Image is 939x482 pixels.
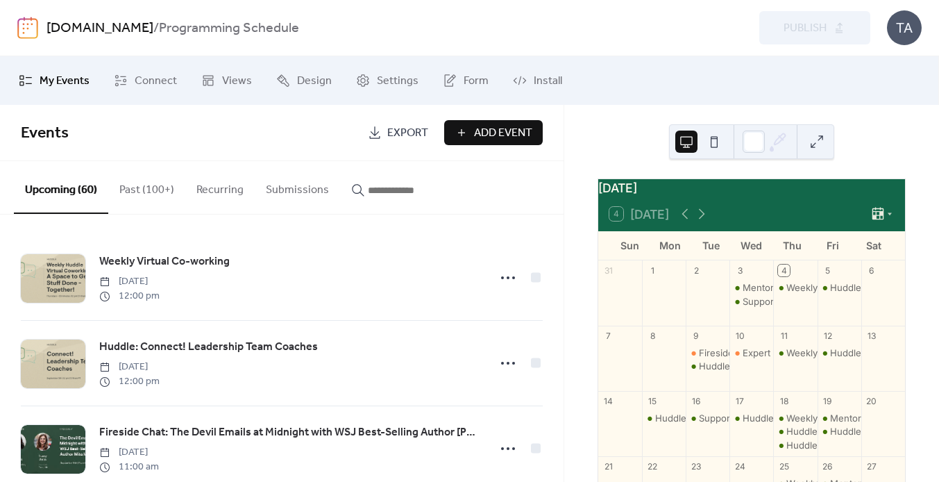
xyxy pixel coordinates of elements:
[853,231,894,260] div: Sat
[686,412,729,424] div: Support Circle: Empowering Job Seekers & Career Pathfinders
[464,73,489,90] span: Form
[46,15,153,42] a: [DOMAIN_NAME]
[865,330,877,342] div: 13
[778,460,790,472] div: 25
[818,425,861,438] div: Huddle: Building High Performance Teams in Biotech/Pharma
[153,15,159,42] b: /
[734,265,746,276] div: 3
[642,412,686,424] div: Huddle: Leadership Development Session 1: Breaking Down Leadership Challenges in Your Org
[778,265,790,276] div: 4
[602,460,614,472] div: 21
[135,73,177,90] span: Connect
[691,395,702,407] div: 16
[99,289,160,304] span: 12:00 pm
[159,15,299,42] b: Programming Schedule
[773,347,817,359] div: Weekly Virtual Co-working
[822,395,834,407] div: 19
[818,412,861,424] div: Mentor Moments with Jen Fox-Navigating Professional Reinvention
[772,231,813,260] div: Thu
[99,338,318,356] a: Huddle: Connect! Leadership Team Coaches
[647,460,659,472] div: 22
[865,395,877,407] div: 20
[734,395,746,407] div: 17
[103,62,187,99] a: Connect
[822,460,834,472] div: 26
[729,295,773,308] div: Support Circle: Empowering Job Seekers & Career Pathfinders
[691,460,702,472] div: 23
[818,281,861,294] div: Huddle: Connect! Leadership Team Coaches
[865,460,877,472] div: 27
[99,424,480,441] span: Fireside Chat: The Devil Emails at Midnight with WSJ Best-Selling Author [PERSON_NAME]
[650,231,691,260] div: Mon
[602,265,614,276] div: 31
[887,10,922,45] div: TA
[734,330,746,342] div: 10
[731,231,772,260] div: Wed
[786,412,902,424] div: Weekly Virtual Co-working
[602,330,614,342] div: 7
[255,161,340,213] button: Submissions
[99,445,159,460] span: [DATE]
[99,360,160,374] span: [DATE]
[686,360,729,372] div: Huddle: Career Leveling Frameworks for Go To Market functions
[432,62,499,99] a: Form
[17,17,38,39] img: logo
[647,265,659,276] div: 1
[387,125,428,142] span: Export
[773,439,817,451] div: Huddle: Navigating Interviews When You’re Experienced, Smart, and a Little Jaded
[786,347,902,359] div: Weekly Virtual Co-working
[729,281,773,294] div: Mentor Moments with Jen Fox-Navigating Professional Reinvention
[191,62,262,99] a: Views
[346,62,429,99] a: Settings
[99,253,230,271] a: Weekly Virtual Co-working
[502,62,573,99] a: Install
[598,179,905,197] div: [DATE]
[786,425,920,438] div: Huddle: HR-preneurs Connect
[778,330,790,342] div: 11
[773,412,817,424] div: Weekly Virtual Co-working
[21,118,69,149] span: Events
[266,62,342,99] a: Design
[357,120,439,145] a: Export
[185,161,255,213] button: Recurring
[534,73,562,90] span: Install
[99,254,230,270] span: Weekly Virtual Co-working
[818,347,861,359] div: Huddle: HR & People Analytics
[602,395,614,407] div: 14
[686,347,729,359] div: Fireside Chat: The Devil Emails at Midnight with WSJ Best-Selling Author Mita Mallick
[99,424,480,442] a: Fireside Chat: The Devil Emails at Midnight with WSJ Best-Selling Author [PERSON_NAME]
[99,460,159,474] span: 11:00 am
[474,125,532,142] span: Add Event
[822,330,834,342] div: 12
[822,265,834,276] div: 5
[691,231,731,260] div: Tue
[444,120,543,145] button: Add Event
[99,274,160,289] span: [DATE]
[647,395,659,407] div: 15
[865,265,877,276] div: 6
[778,395,790,407] div: 18
[40,73,90,90] span: My Events
[691,330,702,342] div: 9
[786,281,902,294] div: Weekly Virtual Co-working
[773,425,817,438] div: Huddle: HR-preneurs Connect
[222,73,252,90] span: Views
[297,73,332,90] span: Design
[609,231,650,260] div: Sun
[729,412,773,424] div: Huddle: The Compensation Confidence Series: Quick Wins for Year-End Success Part 2
[773,281,817,294] div: Weekly Virtual Co-working
[8,62,100,99] a: My Events
[99,374,160,389] span: 12:00 pm
[108,161,185,213] button: Past (100+)
[99,339,318,356] span: Huddle: Connect! Leadership Team Coaches
[14,161,108,214] button: Upcoming (60)
[813,231,854,260] div: Fri
[377,73,418,90] span: Settings
[734,460,746,472] div: 24
[729,347,773,359] div: Expert Workshop: Current Trends with Employment Law, Stock Options & Equity Grants
[691,265,702,276] div: 2
[647,330,659,342] div: 8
